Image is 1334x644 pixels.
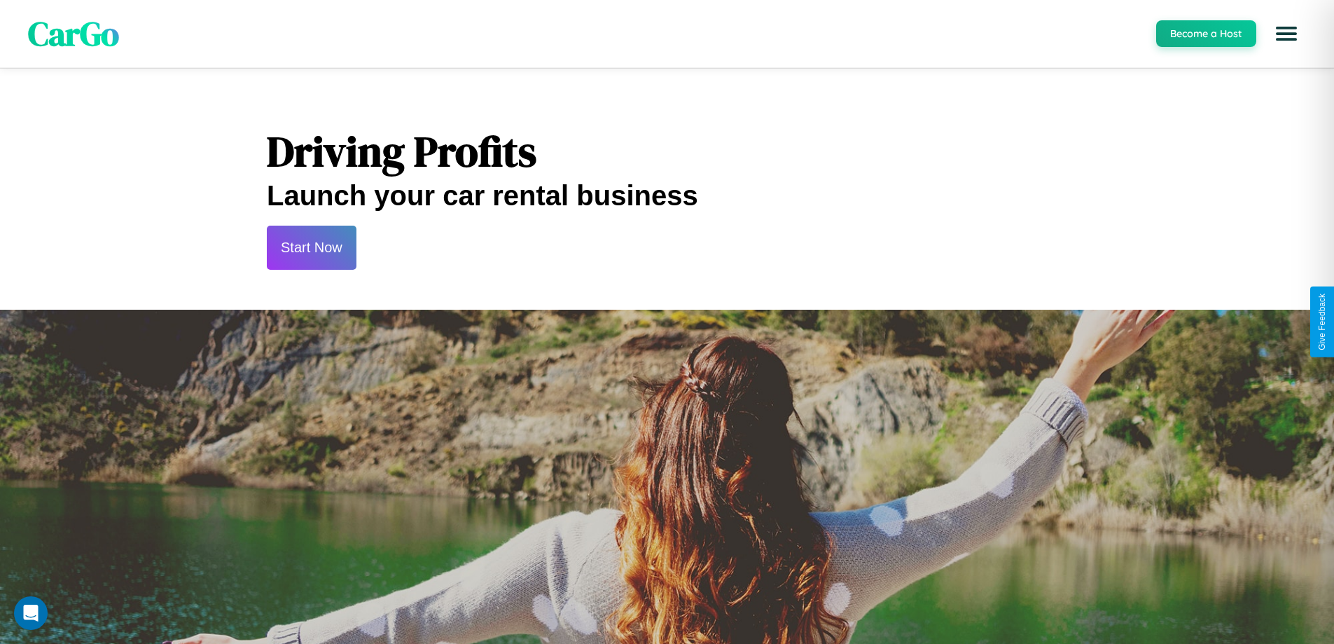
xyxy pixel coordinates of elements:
[267,226,356,270] button: Start Now
[14,596,48,630] div: Open Intercom Messenger
[1317,294,1327,350] div: Give Feedback
[1267,14,1306,53] button: Open menu
[267,123,1067,180] h1: Driving Profits
[267,180,1067,212] h2: Launch your car rental business
[1156,20,1256,47] button: Become a Host
[28,11,119,57] span: CarGo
